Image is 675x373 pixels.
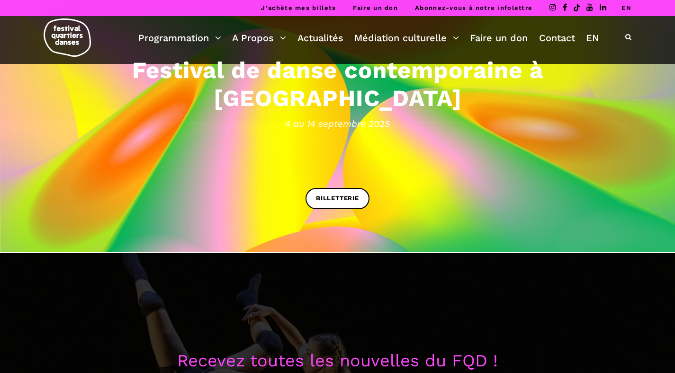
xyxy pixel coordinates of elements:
[232,30,286,46] a: A Propos
[415,4,532,11] a: Abonnez-vous à notre infolettre
[306,188,369,209] a: BILLETTERIE
[354,30,459,46] a: Médiation culturelle
[44,18,91,57] img: logo-fqd-med
[621,4,631,11] a: EN
[470,30,528,46] a: Faire un don
[353,4,398,11] a: Faire un don
[261,4,336,11] a: J’achète mes billets
[586,30,599,46] a: EN
[44,56,631,112] h3: Festival de danse contemporaine à [GEOGRAPHIC_DATA]
[297,30,343,46] a: Actualités
[539,30,575,46] a: Contact
[316,194,359,204] span: BILLETTERIE
[138,30,221,46] a: Programmation
[44,116,631,131] span: 4 au 14 septembre 2025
